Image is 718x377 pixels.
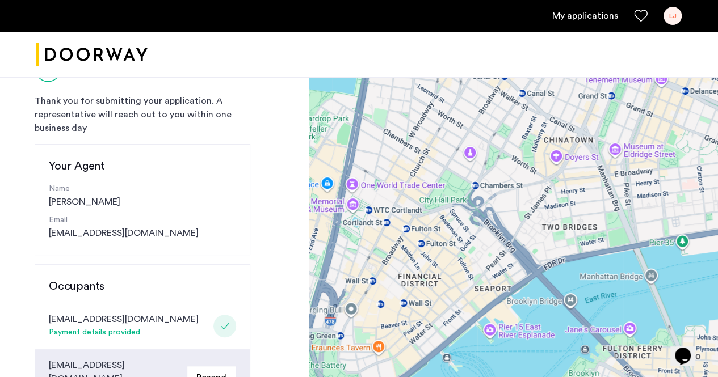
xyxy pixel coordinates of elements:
a: [EMAIL_ADDRESS][DOMAIN_NAME] [49,226,199,240]
a: Cazamio logo [36,33,148,76]
img: logo [36,33,148,76]
div: LJ [664,7,682,25]
a: My application [552,9,618,23]
div: [PERSON_NAME] [49,183,236,209]
div: [EMAIL_ADDRESS][DOMAIN_NAME] [49,312,199,326]
h3: Occupants [49,278,236,294]
div: Thank you for submitting your application. A representative will reach out to you within one busi... [35,94,250,135]
iframe: chat widget [670,332,707,366]
p: Name [49,183,236,195]
a: Favorites [634,9,648,23]
h3: Your Agent [49,158,236,174]
p: Email [49,214,236,226]
div: Payment details provided [49,326,199,340]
